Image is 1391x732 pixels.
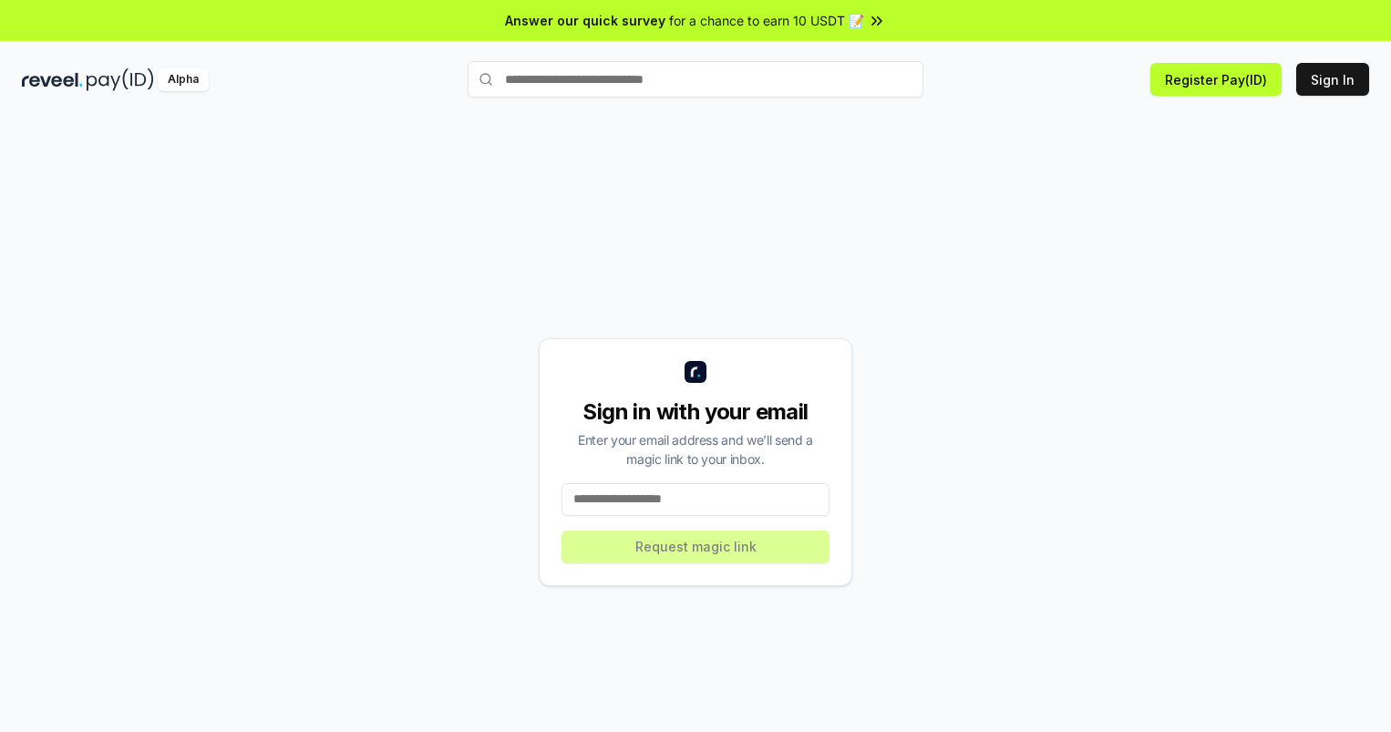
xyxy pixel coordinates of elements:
img: pay_id [87,68,154,91]
div: Enter your email address and we’ll send a magic link to your inbox. [562,430,829,469]
button: Sign In [1296,63,1369,96]
span: Answer our quick survey [505,11,665,30]
button: Register Pay(ID) [1150,63,1282,96]
span: for a chance to earn 10 USDT 📝 [669,11,864,30]
img: reveel_dark [22,68,83,91]
div: Sign in with your email [562,397,829,427]
div: Alpha [158,68,209,91]
img: logo_small [685,361,706,383]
